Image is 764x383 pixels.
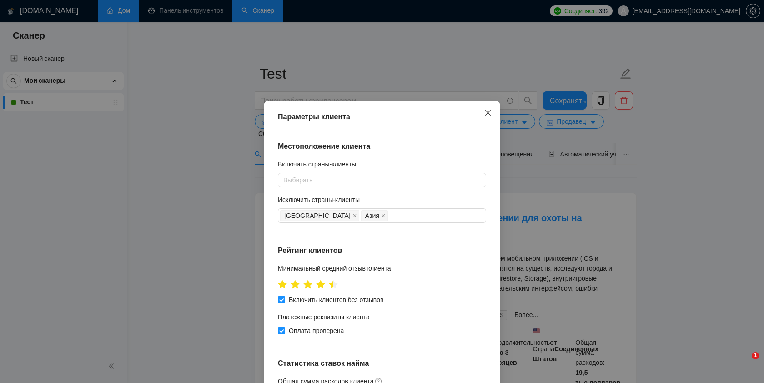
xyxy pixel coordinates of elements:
[278,142,370,150] font: Местоположение клиента
[754,353,757,358] font: 1
[484,109,492,116] span: закрывать
[278,265,391,272] font: Минимальный средний отзыв клиента
[476,101,500,126] button: Закрывать
[303,280,312,289] span: звезда
[352,213,357,218] span: закрывать
[361,210,388,221] span: Азия
[280,210,359,221] span: Африка
[381,213,386,218] span: закрывать
[329,280,338,289] span: звезда
[291,280,300,289] span: звезда
[278,313,370,321] font: Платежные реквизиты клиента
[733,352,755,374] iframe: Интерком-чат в режиме реального времени
[278,196,360,203] font: Исключить страны-клиенты
[278,280,287,289] span: звезда
[289,327,344,334] font: Оплата проверена
[289,296,383,303] font: Включить клиентов без отзывов
[278,247,342,254] font: Рейтинг клиентов
[316,280,325,289] span: звезда
[278,113,350,121] font: Параметры клиента
[278,161,356,168] font: Включить страны-клиенты
[284,212,351,219] font: [GEOGRAPHIC_DATA]
[365,212,379,219] font: Азия
[278,359,369,367] font: Статистика ставок найма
